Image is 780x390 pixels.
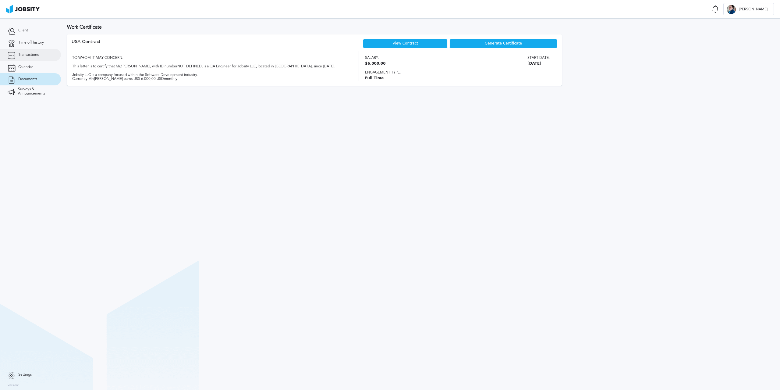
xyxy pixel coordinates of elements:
[72,39,101,51] div: USA Contract
[736,7,771,12] span: [PERSON_NAME]
[6,5,40,13] img: ab4bad089aa723f57921c736e9817d99.png
[18,87,53,96] span: Surveys & Announcements
[723,3,774,15] button: F[PERSON_NAME]
[67,24,774,30] h3: Work Certificate
[365,76,550,81] span: Full Time
[18,77,37,81] span: Documents
[365,70,550,75] span: Engagement type:
[18,28,28,33] span: Client
[8,384,19,387] label: Version:
[392,41,418,45] a: View Contract
[727,5,736,14] div: F
[365,62,386,66] span: $6,000.00
[365,56,386,60] span: Salary:
[527,62,550,66] span: [DATE]
[485,41,522,46] span: Generate Certificate
[527,56,550,60] span: Start date:
[18,53,39,57] span: Transactions
[18,41,44,45] span: Time off history
[18,65,33,69] span: Calendar
[72,51,348,81] div: TO WHOM IT MAY CONCERN: This letter is to certify that Mr/[PERSON_NAME], with ID number NOT DEFIN...
[18,373,32,377] span: Settings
